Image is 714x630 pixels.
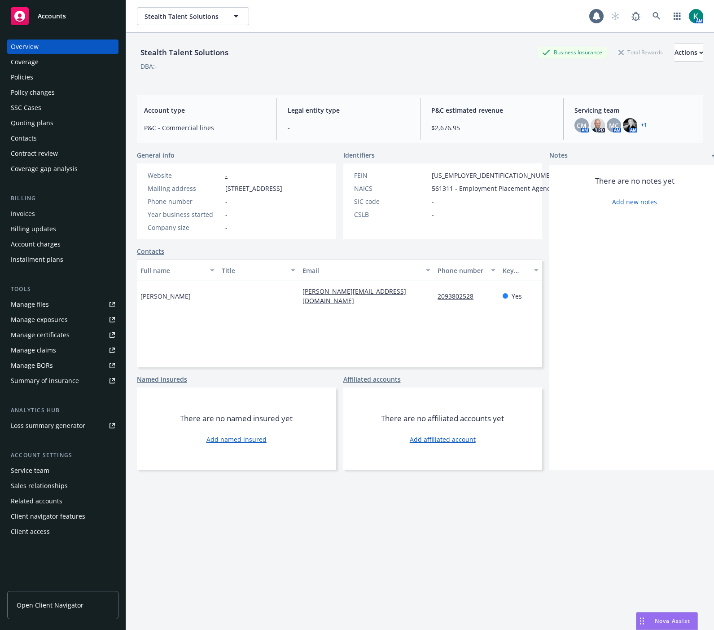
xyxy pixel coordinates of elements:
a: Affiliated accounts [343,374,401,384]
div: Key contact [503,266,529,275]
span: There are no notes yet [595,176,675,186]
div: Manage claims [11,343,56,357]
span: Identifiers [343,150,375,160]
div: Client access [11,524,50,539]
div: Client navigator features [11,509,85,524]
a: Manage BORs [7,358,118,373]
a: Quoting plans [7,116,118,130]
span: Stealth Talent Solutions [145,12,222,21]
div: Quoting plans [11,116,53,130]
div: Company size [148,223,222,232]
span: - [225,223,228,232]
div: NAICS [354,184,428,193]
a: Invoices [7,207,118,221]
a: Contacts [7,131,118,145]
div: Account charges [11,237,61,251]
a: Contract review [7,146,118,161]
div: Summary of insurance [11,374,79,388]
div: Manage certificates [11,328,70,342]
button: Email [299,260,434,281]
a: +1 [641,123,647,128]
a: Named insureds [137,374,187,384]
div: CSLB [354,210,428,219]
a: Overview [7,40,118,54]
span: [US_EMPLOYER_IDENTIFICATION_NUMBER] [432,171,560,180]
img: photo [689,9,703,23]
span: P&C - Commercial lines [144,123,266,132]
div: SIC code [354,197,428,206]
a: Add new notes [612,197,657,207]
span: - [288,123,409,132]
a: Manage certificates [7,328,118,342]
img: photo [623,118,637,132]
span: Account type [144,106,266,115]
div: Billing updates [11,222,56,236]
a: Manage files [7,297,118,312]
div: Loss summary generator [11,419,85,433]
div: Policies [11,70,33,84]
a: Sales relationships [7,479,118,493]
div: Related accounts [11,494,62,508]
span: 561311 - Employment Placement Agencies [432,184,559,193]
button: Title [218,260,299,281]
div: Contract review [11,146,58,161]
a: Client navigator features [7,509,118,524]
span: Open Client Navigator [17,600,83,610]
div: Coverage [11,55,39,69]
span: General info [137,150,175,160]
span: Manage exposures [7,313,118,327]
span: Nova Assist [655,617,690,625]
button: Stealth Talent Solutions [137,7,249,25]
button: Key contact [499,260,542,281]
a: Search [648,7,666,25]
span: Notes [549,150,568,161]
div: Phone number [148,197,222,206]
span: Legal entity type [288,106,409,115]
div: Full name [140,266,205,275]
a: Add named insured [206,435,267,444]
div: Title [222,266,286,275]
div: Manage exposures [11,313,68,327]
img: photo [591,118,605,132]
a: - [225,171,228,180]
div: Website [148,171,222,180]
a: Account charges [7,237,118,251]
span: - [225,197,228,206]
div: SSC Cases [11,101,41,115]
button: Actions [675,44,703,62]
a: Contacts [137,247,164,256]
div: Manage files [11,297,49,312]
span: Accounts [38,13,66,20]
div: Email [302,266,421,275]
span: - [225,210,228,219]
a: Summary of insurance [7,374,118,388]
div: Coverage gap analysis [11,162,78,176]
span: MC [609,121,619,130]
a: Manage claims [7,343,118,357]
span: Yes [512,291,522,301]
span: CM [577,121,587,130]
span: - [432,210,434,219]
div: Drag to move [636,612,648,630]
a: Add affiliated account [410,435,476,444]
div: Analytics hub [7,406,118,415]
span: $2,676.95 [431,123,553,132]
a: Policy changes [7,85,118,100]
div: Manage BORs [11,358,53,373]
span: [STREET_ADDRESS] [225,184,282,193]
a: Related accounts [7,494,118,508]
a: 2093802528 [438,292,481,300]
div: Sales relationships [11,479,68,493]
div: Installment plans [11,252,63,267]
a: Coverage gap analysis [7,162,118,176]
a: Billing updates [7,222,118,236]
div: Year business started [148,210,222,219]
span: [PERSON_NAME] [140,291,191,301]
a: Loss summary generator [7,419,118,433]
div: Mailing address [148,184,222,193]
div: Business Insurance [538,47,607,58]
a: Accounts [7,4,118,29]
a: Service team [7,463,118,478]
a: Coverage [7,55,118,69]
a: Report a Bug [627,7,645,25]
